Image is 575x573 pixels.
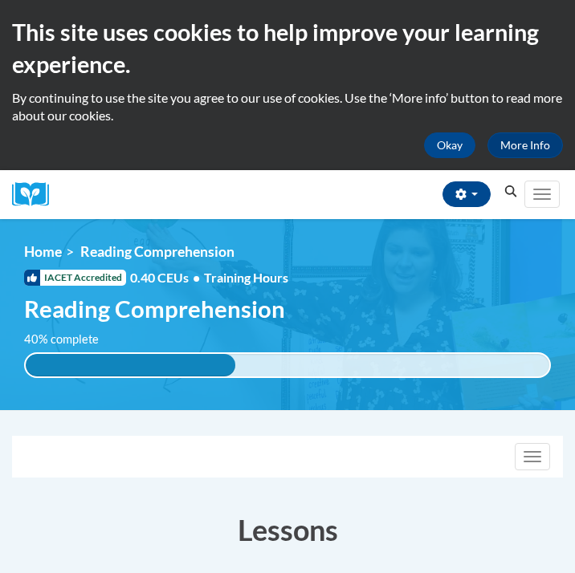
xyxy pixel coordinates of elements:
span: Training Hours [204,270,288,285]
span: Reading Comprehension [24,295,285,323]
a: More Info [487,132,563,158]
span: 0.40 CEUs [130,269,204,286]
h2: This site uses cookies to help improve your learning experience. [12,16,563,81]
div: Main menu [523,170,563,219]
p: By continuing to use the site you agree to our use of cookies. Use the ‘More info’ button to read... [12,89,563,124]
img: Logo brand [12,182,60,207]
button: Search [499,182,523,201]
span: • [193,270,200,285]
span: Reading Comprehension [80,243,234,260]
h3: Lessons [12,510,563,550]
a: Cox Campus [12,182,60,207]
button: Account Settings [442,181,491,207]
a: Home [24,243,62,260]
button: Okay [424,132,475,158]
span: IACET Accredited [24,270,126,286]
div: 40% complete [26,354,235,376]
label: 40% complete [24,331,116,348]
